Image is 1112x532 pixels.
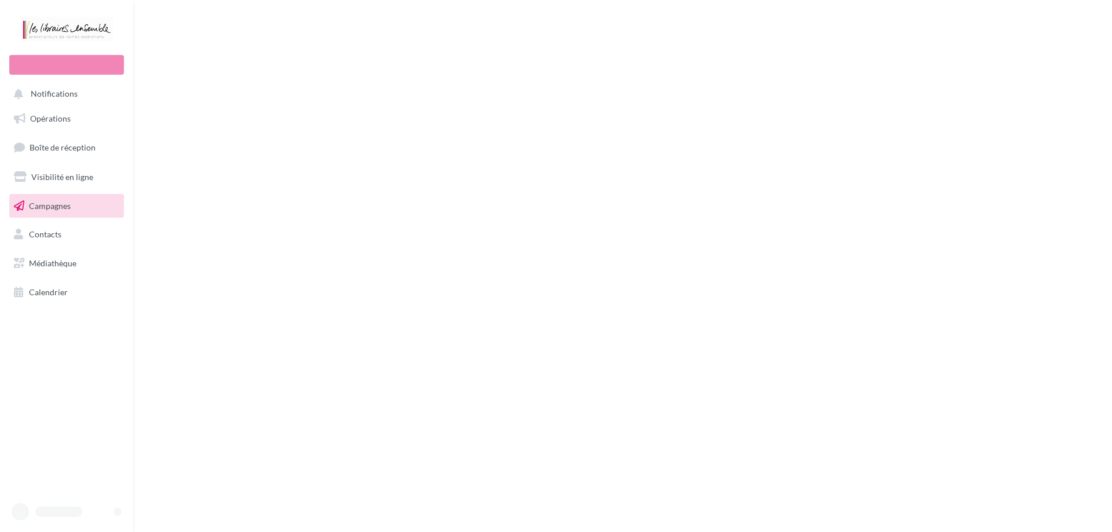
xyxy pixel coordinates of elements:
[29,258,76,268] span: Médiathèque
[7,251,126,276] a: Médiathèque
[7,107,126,131] a: Opérations
[31,89,78,99] span: Notifications
[29,229,61,239] span: Contacts
[7,280,126,304] a: Calendrier
[30,142,96,152] span: Boîte de réception
[7,135,126,160] a: Boîte de réception
[29,287,68,297] span: Calendrier
[30,113,71,123] span: Opérations
[29,200,71,210] span: Campagnes
[9,55,124,75] div: Nouvelle campagne
[7,194,126,218] a: Campagnes
[7,165,126,189] a: Visibilité en ligne
[7,222,126,247] a: Contacts
[31,172,93,182] span: Visibilité en ligne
